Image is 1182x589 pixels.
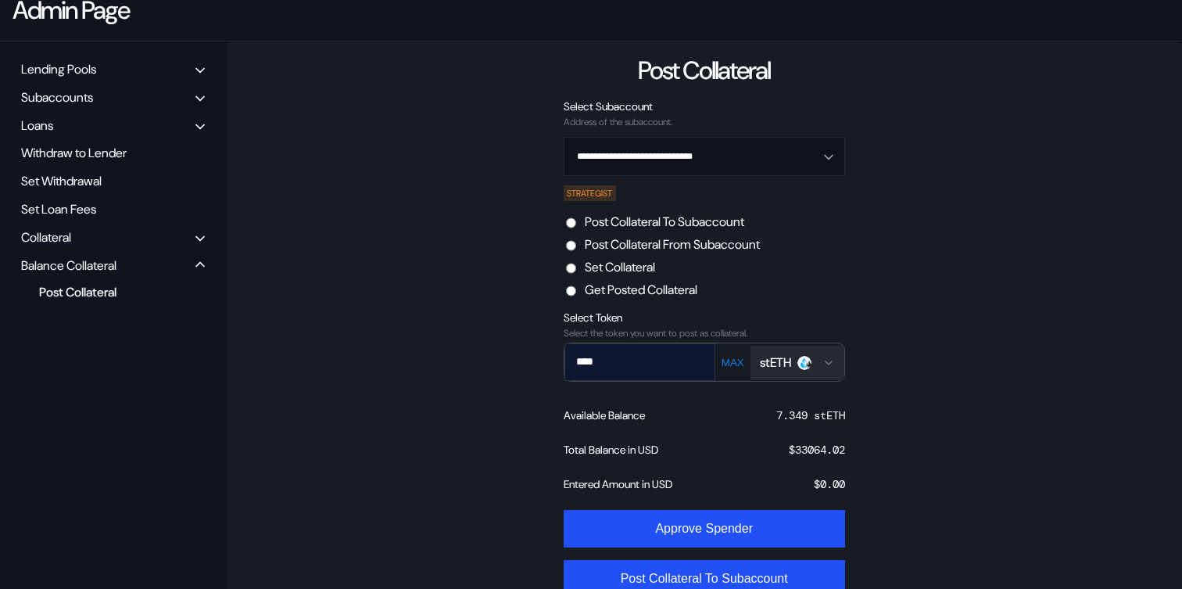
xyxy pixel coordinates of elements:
div: Lending Pools [21,61,96,77]
div: Select the token you want to post as collateral. [564,328,845,339]
div: Select Subaccount [564,99,845,113]
img: steth_logo.png [797,356,811,370]
img: svg+xml,%3c [804,361,814,370]
button: Approve Spender [564,510,845,548]
div: Set Withdrawal [16,169,210,193]
div: Total Balance in USD [564,443,658,457]
div: Available Balance [564,408,645,422]
div: Collateral [21,229,71,246]
button: Open menu for selecting token for payment [750,346,844,380]
label: Post Collateral From Subaccount [585,236,760,253]
label: Get Posted Collateral [585,282,697,298]
div: Entered Amount in USD [564,477,672,491]
div: Set Loan Fees [16,197,210,221]
div: 7.349 stETH [776,408,845,422]
div: Balance Collateral [21,257,116,274]
div: STRATEGIST [564,185,617,201]
label: Set Collateral [585,259,655,275]
div: Withdraw to Lender [16,141,210,165]
div: Address of the subaccount. [564,117,845,127]
div: $ 0.00 [814,477,845,491]
button: Open menu [564,137,845,176]
div: Post Collateral [31,282,184,303]
button: MAX [717,356,749,369]
div: Loans [21,117,53,134]
div: Subaccounts [21,89,93,106]
label: Post Collateral To Subaccount [585,214,744,230]
div: stETH [760,354,791,371]
div: Select Token [564,311,845,325]
div: $ 33064.02 [789,443,845,457]
div: Post Collateral [638,54,770,87]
